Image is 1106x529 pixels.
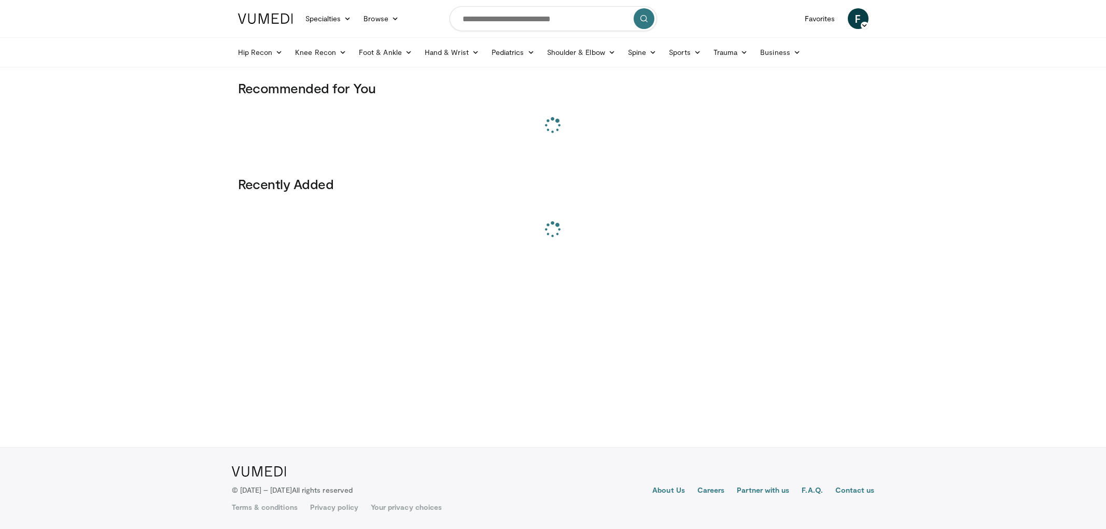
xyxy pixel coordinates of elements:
[835,485,875,497] a: Contact us
[371,502,442,512] a: Your privacy choices
[737,485,789,497] a: Partner with us
[541,42,622,63] a: Shoulder & Elbow
[232,42,289,63] a: Hip Recon
[697,485,725,497] a: Careers
[799,8,842,29] a: Favorites
[418,42,485,63] a: Hand & Wrist
[353,42,418,63] a: Foot & Ankle
[663,42,707,63] a: Sports
[848,8,869,29] a: F
[754,42,807,63] a: Business
[310,502,358,512] a: Privacy policy
[299,8,358,29] a: Specialties
[652,485,685,497] a: About Us
[707,42,754,63] a: Trauma
[289,42,353,63] a: Knee Recon
[485,42,541,63] a: Pediatrics
[238,80,869,96] h3: Recommended for You
[622,42,663,63] a: Spine
[802,485,822,497] a: F.A.Q.
[232,485,353,495] p: © [DATE] – [DATE]
[238,176,869,192] h3: Recently Added
[232,502,298,512] a: Terms & conditions
[357,8,405,29] a: Browse
[232,466,286,477] img: VuMedi Logo
[238,13,293,24] img: VuMedi Logo
[292,485,353,494] span: All rights reserved
[450,6,657,31] input: Search topics, interventions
